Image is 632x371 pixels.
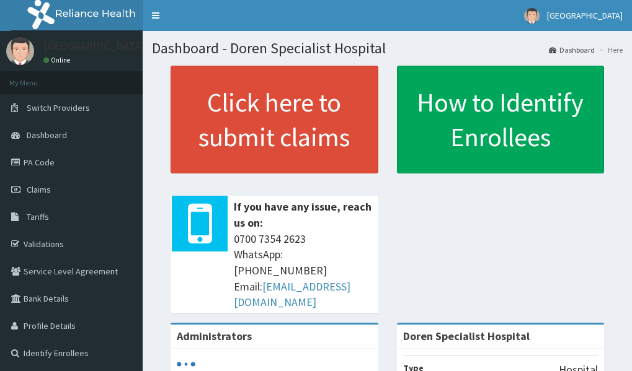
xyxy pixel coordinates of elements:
[27,129,67,141] span: Dashboard
[43,56,73,64] a: Online
[27,184,51,195] span: Claims
[43,40,146,51] p: [GEOGRAPHIC_DATA]
[596,45,623,55] li: Here
[234,199,372,230] b: If you have any issue, reach us on:
[6,37,34,65] img: User Image
[171,66,378,173] a: Click here to submit claims
[234,231,372,311] span: 0700 7354 2623 WhatsApp: [PHONE_NUMBER] Email:
[234,279,350,310] a: [EMAIL_ADDRESS][DOMAIN_NAME]
[403,329,530,343] strong: Doren Specialist Hospital
[547,10,623,21] span: [GEOGRAPHIC_DATA]
[524,8,540,24] img: User Image
[152,40,623,56] h1: Dashboard - Doren Specialist Hospital
[397,66,605,173] a: How to Identify Enrollees
[549,45,595,55] a: Dashboard
[27,211,49,222] span: Tariffs
[27,102,90,113] span: Switch Providers
[177,329,252,343] b: Administrators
